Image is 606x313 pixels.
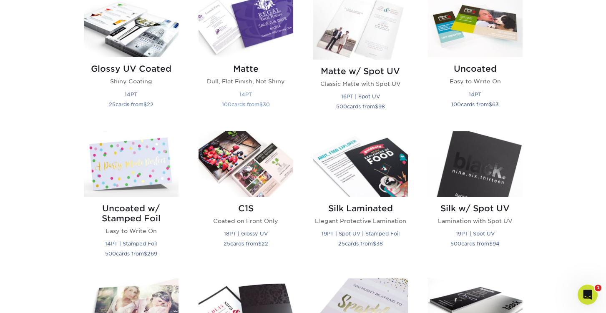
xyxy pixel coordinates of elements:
iframe: Intercom live chat [578,285,598,305]
small: 14PT [125,91,137,98]
span: 25 [224,240,230,247]
small: cards from [336,103,385,110]
span: 25 [338,240,345,247]
small: 14PT | Stamped Foil [105,240,157,247]
span: 63 [492,101,499,108]
span: $ [375,103,378,110]
span: 30 [263,101,270,108]
p: Shiny Coating [84,77,179,85]
small: 14PT [239,91,252,98]
span: 269 [147,250,157,257]
span: 100 [451,101,461,108]
p: Easy to Write On [84,227,179,235]
small: 14PT [469,91,481,98]
span: $ [259,101,263,108]
span: $ [373,240,376,247]
h2: Uncoated w/ Stamped Foil [84,203,179,223]
small: 19PT | Spot UV | Stamped Foil [322,230,400,237]
span: $ [258,240,262,247]
a: Silk Laminated Postcards Silk Laminated Elegant Protective Lamination 19PT | Spot UV | Stamped Fo... [313,131,408,268]
small: cards from [451,101,499,108]
h2: Uncoated [428,64,523,74]
img: Silk Laminated Postcards [313,131,408,197]
span: 500 [105,250,116,257]
small: 19PT | Spot UV [456,230,495,237]
h2: Silk w/ Spot UV [428,203,523,213]
span: 1 [595,285,601,291]
span: $ [489,240,493,247]
span: 38 [376,240,383,247]
p: Coated on Front Only [199,217,293,225]
small: cards from [224,240,268,247]
small: cards from [109,101,153,108]
small: 18PT | Glossy UV [224,230,268,237]
a: Silk w/ Spot UV Postcards Silk w/ Spot UV Lamination with Spot UV 19PT | Spot UV 500cards from$94 [428,131,523,268]
span: $ [144,250,147,257]
p: Elegant Protective Lamination [313,217,408,225]
span: 22 [147,101,153,108]
span: 25 [109,101,116,108]
small: cards from [450,240,500,247]
small: 16PT | Spot UV [341,93,380,100]
small: cards from [338,240,383,247]
small: cards from [222,101,270,108]
h2: C1S [199,203,293,213]
img: Uncoated w/ Stamped Foil Postcards [84,131,179,197]
a: C1S Postcards C1S Coated on Front Only 18PT | Glossy UV 25cards from$22 [199,131,293,268]
p: Classic Matte with Spot UV [313,80,408,88]
p: Lamination with Spot UV [428,217,523,225]
p: Easy to Write On [428,77,523,85]
a: Uncoated w/ Stamped Foil Postcards Uncoated w/ Stamped Foil Easy to Write On 14PT | Stamped Foil ... [84,131,179,268]
small: cards from [105,250,157,257]
h2: Silk Laminated [313,203,408,213]
span: 100 [222,101,231,108]
img: C1S Postcards [199,131,293,197]
img: Silk w/ Spot UV Postcards [428,131,523,197]
span: 500 [450,240,461,247]
span: $ [143,101,147,108]
span: 94 [493,240,500,247]
p: Dull, Flat Finish, Not Shiny [199,77,293,85]
span: $ [489,101,492,108]
span: 22 [262,240,268,247]
h2: Matte w/ Spot UV [313,66,408,76]
h2: Glossy UV Coated [84,64,179,74]
span: 98 [378,103,385,110]
span: 500 [336,103,347,110]
h2: Matte [199,64,293,74]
